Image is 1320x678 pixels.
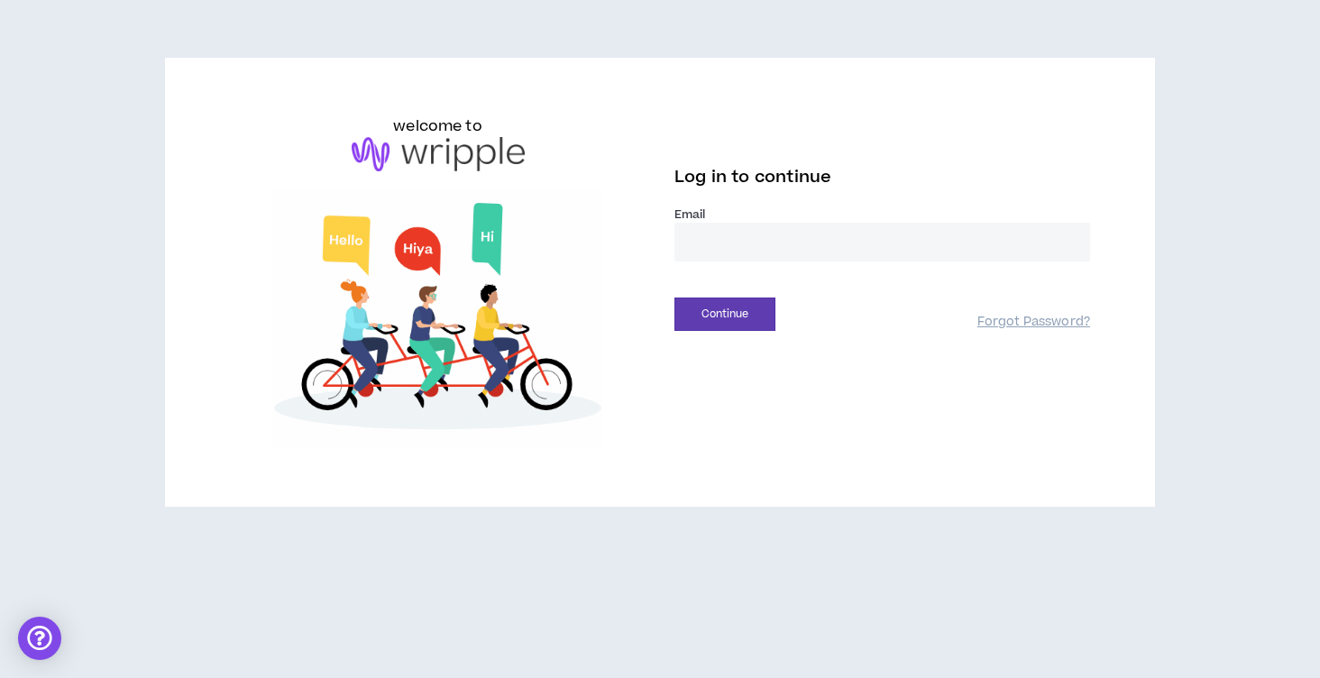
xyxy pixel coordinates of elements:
button: Continue [674,298,775,331]
img: Welcome to Wripple [230,189,646,450]
img: logo-brand.png [352,137,525,171]
label: Email [674,206,1090,223]
div: Open Intercom Messenger [18,617,61,660]
h6: welcome to [393,115,482,137]
a: Forgot Password? [977,314,1090,331]
span: Log in to continue [674,166,831,188]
